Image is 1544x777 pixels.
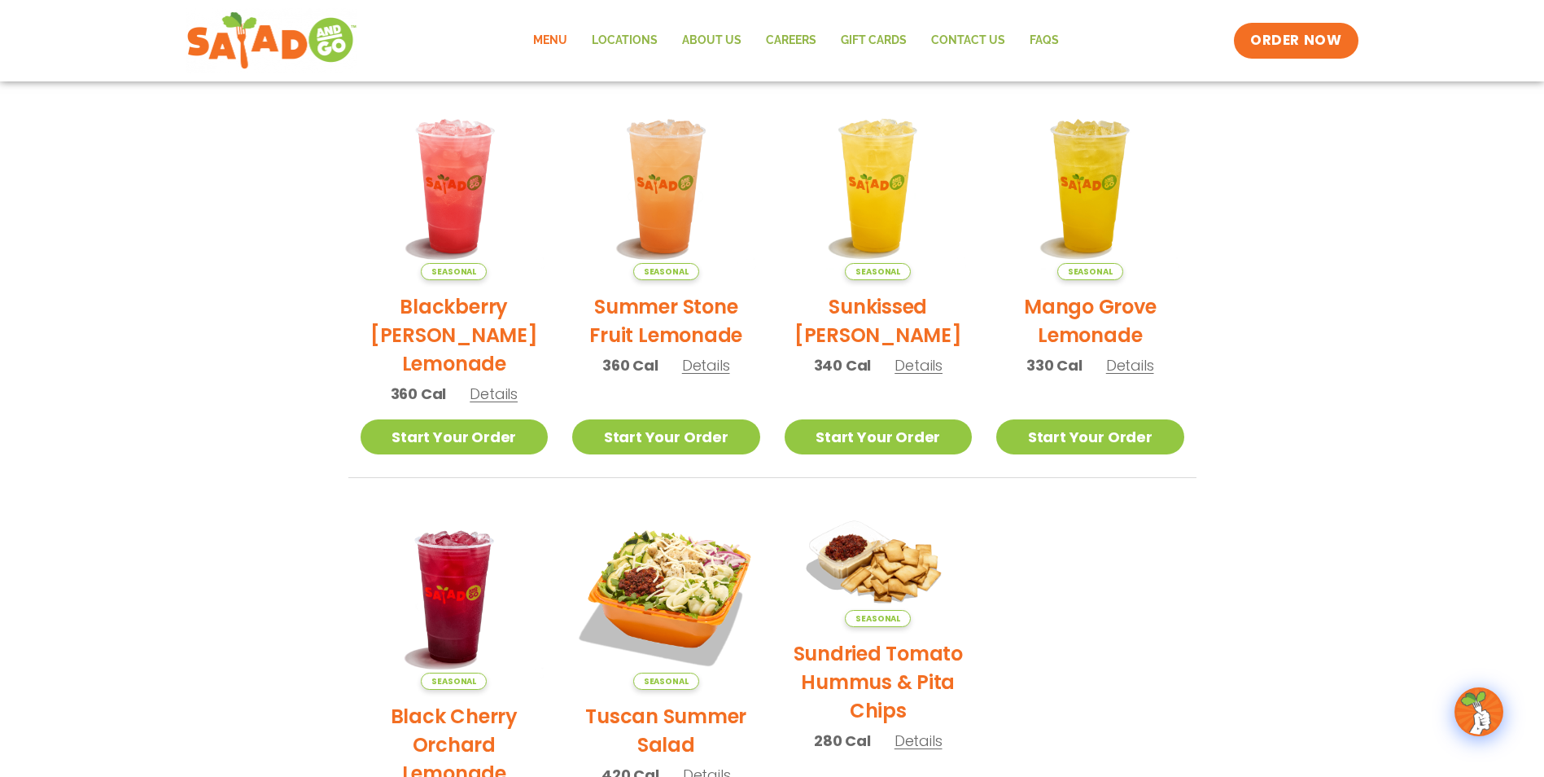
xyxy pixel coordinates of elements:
h2: Blackberry [PERSON_NAME] Lemonade [361,292,549,378]
span: Seasonal [845,610,911,627]
a: Locations [580,22,670,59]
span: ORDER NOW [1250,31,1341,50]
h2: Sundried Tomato Hummus & Pita Chips [785,639,973,725]
span: 360 Cal [391,383,447,405]
img: Product photo for Mango Grove Lemonade [996,92,1184,280]
img: Product photo for Blackberry Bramble Lemonade [361,92,549,280]
span: Details [682,355,730,375]
img: new-SAG-logo-768×292 [186,8,358,73]
a: FAQs [1017,22,1071,59]
span: Details [1106,355,1154,375]
span: Details [894,355,943,375]
span: 340 Cal [814,354,872,376]
a: Start Your Order [785,419,973,454]
a: Menu [521,22,580,59]
span: Seasonal [1057,263,1123,280]
img: Product photo for Sundried Tomato Hummus & Pita Chips [785,503,973,628]
span: Seasonal [421,673,487,690]
img: Product photo for Sunkissed Yuzu Lemonade [785,92,973,280]
img: Product photo for Black Cherry Orchard Lemonade [361,503,549,691]
a: Start Your Order [996,419,1184,454]
span: Details [894,731,943,751]
img: wpChatIcon [1456,689,1502,735]
a: Careers [754,22,829,59]
a: Start Your Order [572,419,760,454]
span: 330 Cal [1026,354,1083,376]
span: 360 Cal [602,354,658,376]
a: Start Your Order [361,419,549,454]
span: Seasonal [845,263,911,280]
a: About Us [670,22,754,59]
span: Seasonal [421,263,487,280]
span: 280 Cal [814,730,871,752]
a: ORDER NOW [1234,23,1358,59]
span: Seasonal [633,673,699,690]
h2: Mango Grove Lemonade [996,292,1184,349]
nav: Menu [521,22,1071,59]
h2: Sunkissed [PERSON_NAME] [785,292,973,349]
span: Seasonal [633,263,699,280]
a: GIFT CARDS [829,22,919,59]
span: Details [470,384,518,404]
img: Product photo for Summer Stone Fruit Lemonade [572,92,760,280]
h2: Tuscan Summer Salad [572,702,760,759]
a: Contact Us [919,22,1017,59]
img: Product photo for Tuscan Summer Salad [572,503,760,691]
h2: Summer Stone Fruit Lemonade [572,292,760,349]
